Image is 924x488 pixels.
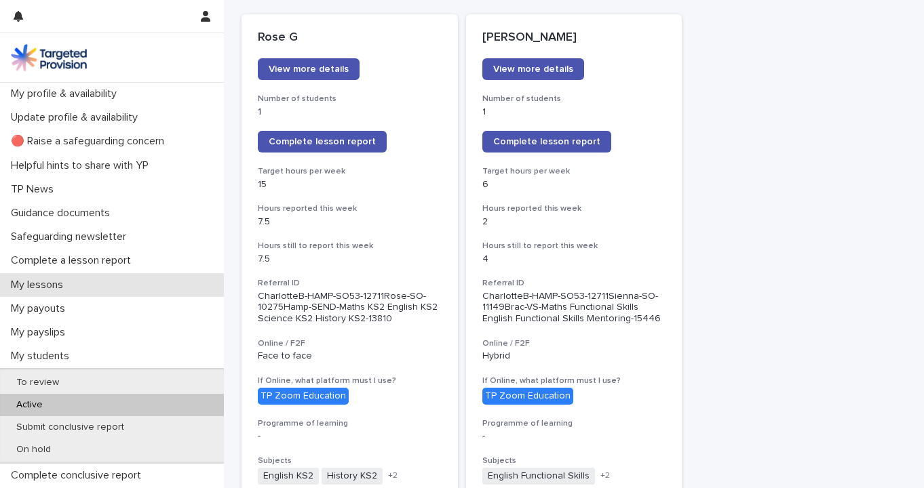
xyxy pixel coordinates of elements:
[5,279,74,291] p: My lessons
[5,135,175,148] p: 🔴 Raise a safeguarding concern
[482,291,666,325] p: CharlotteB-HAMP-SO53-12711Sienna-SO-11149Brac-VS-Maths Functional Skills English Functional Skill...
[482,375,666,386] h3: If Online, what platform must I use?
[482,253,666,265] p: 4
[5,377,70,388] p: To review
[600,472,610,480] span: + 2
[482,58,584,80] a: View more details
[258,291,442,325] p: CharlotteB-HAMP-SO53-12711Rose-SO-10275Hamp-SEND-Maths KS2 English KS2 Science KS2 History KS2-13810
[482,30,666,45] p: [PERSON_NAME]
[258,253,442,265] p: 7.5
[258,131,387,152] a: Complete lesson report
[5,230,137,243] p: Safeguarding newsletter
[258,418,442,429] h3: Programme of learning
[482,106,666,118] p: 1
[482,468,595,485] span: English Functional Skills
[493,137,600,146] span: Complete lesson report
[258,94,442,104] h3: Number of students
[258,455,442,466] h3: Subjects
[482,455,666,466] h3: Subjects
[482,338,666,349] h3: Online / F2F
[258,216,442,228] p: 7.5
[5,87,128,100] p: My profile & availability
[258,241,442,251] h3: Hours still to report this week
[482,131,611,152] a: Complete lesson report
[258,388,349,405] div: TP Zoom Education
[269,64,349,74] span: View more details
[258,430,442,442] p: -
[5,254,142,267] p: Complete a lesson report
[258,106,442,118] p: 1
[5,207,121,220] p: Guidance documents
[482,203,666,214] h3: Hours reported this week
[482,216,666,228] p: 2
[482,350,666,362] p: Hybrid
[482,430,666,442] p: -
[482,241,666,251] h3: Hours still to report this week
[5,326,76,339] p: My payslips
[5,302,76,315] p: My payouts
[482,94,666,104] h3: Number of students
[11,44,87,71] img: M5nRWzHhSzIhMunXDL62
[269,137,376,146] span: Complete lesson report
[5,350,80,363] p: My students
[493,64,573,74] span: View more details
[322,468,383,485] span: History KS2
[5,111,149,124] p: Update profile & availability
[5,159,159,172] p: Helpful hints to share with YP
[258,179,442,190] p: 15
[482,278,666,289] h3: Referral ID
[258,166,442,177] h3: Target hours per week
[258,58,360,80] a: View more details
[258,468,319,485] span: English KS2
[482,418,666,429] h3: Programme of learning
[258,203,442,214] h3: Hours reported this week
[5,422,135,433] p: Submit conclusive report
[388,472,398,480] span: + 2
[258,350,442,362] p: Face to face
[5,444,62,455] p: On hold
[258,338,442,349] h3: Online / F2F
[482,166,666,177] h3: Target hours per week
[258,30,442,45] p: Rose G
[258,278,442,289] h3: Referral ID
[5,469,152,482] p: Complete conclusive report
[5,399,54,411] p: Active
[482,388,573,405] div: TP Zoom Education
[258,375,442,386] h3: If Online, what platform must I use?
[482,179,666,190] p: 6
[5,183,64,196] p: TP News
